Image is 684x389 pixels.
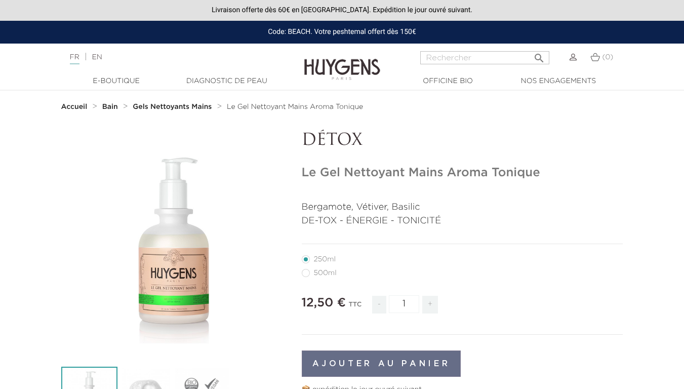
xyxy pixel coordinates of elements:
strong: Bain [102,103,118,110]
a: Nos engagements [508,76,609,87]
a: Officine Bio [397,76,499,87]
p: DÉTOX [302,131,623,150]
h1: Le Gel Nettoyant Mains Aroma Tonique [302,166,623,180]
a: Diagnostic de peau [176,76,277,87]
a: Gels Nettoyants Mains [133,103,214,111]
a: Le Gel Nettoyant Mains Aroma Tonique [227,103,363,111]
a: Bain [102,103,120,111]
button:  [530,48,548,62]
input: Rechercher [420,51,549,64]
span: 12,50 € [302,297,346,309]
strong: Gels Nettoyants Mains [133,103,212,110]
img: Huygens [304,43,380,82]
a: FR [70,54,79,64]
p: DE-TOX - ÉNERGIE - TONICITÉ [302,214,623,228]
a: Accueil [61,103,90,111]
label: 500ml [302,269,349,277]
i:  [533,49,545,61]
button: Ajouter au panier [302,351,461,377]
div: TTC [348,294,361,321]
strong: Accueil [61,103,88,110]
span: (0) [602,54,613,61]
a: E-Boutique [66,76,167,87]
span: Le Gel Nettoyant Mains Aroma Tonique [227,103,363,110]
div: | [65,51,277,63]
span: + [422,296,438,314]
span: - [372,296,386,314]
input: Quantité [389,295,419,313]
a: EN [92,54,102,61]
label: 250ml [302,255,348,263]
p: Bergamote, Vétiver, Basilic [302,201,623,214]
